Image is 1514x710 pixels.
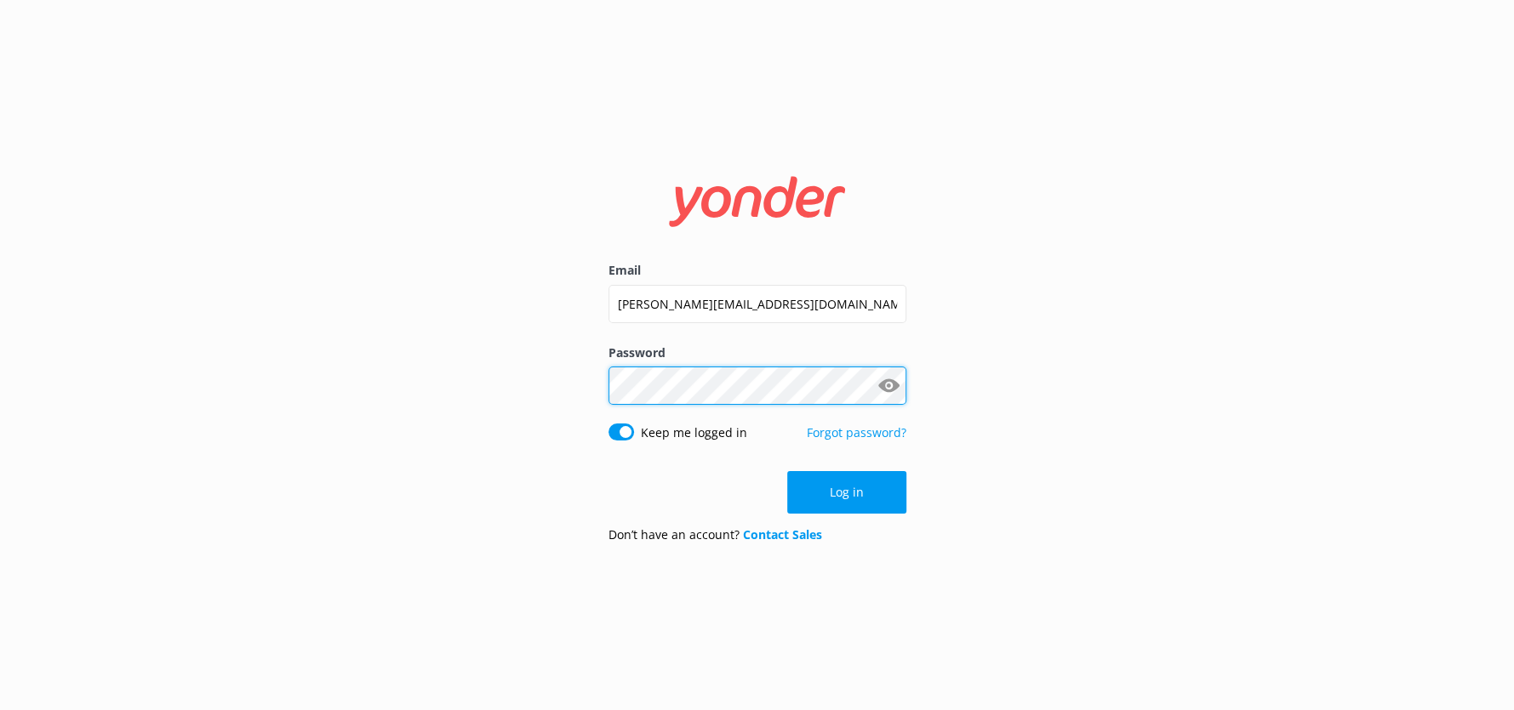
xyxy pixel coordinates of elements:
[641,423,747,442] label: Keep me logged in
[872,369,906,403] button: Show password
[608,285,906,323] input: user@emailaddress.com
[608,261,906,280] label: Email
[787,471,906,514] button: Log in
[608,525,822,544] p: Don’t have an account?
[807,424,906,440] a: Forgot password?
[743,526,822,542] a: Contact Sales
[608,344,906,362] label: Password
